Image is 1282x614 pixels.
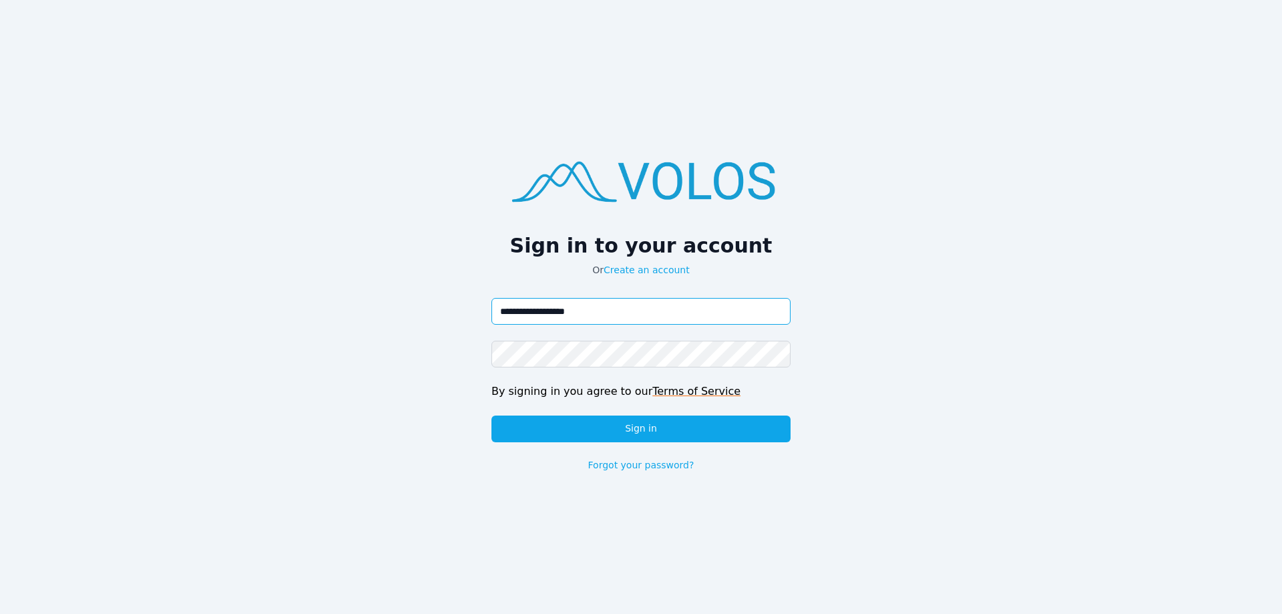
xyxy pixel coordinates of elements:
[491,142,791,218] img: logo.png
[491,234,791,258] h2: Sign in to your account
[491,263,791,277] p: Or
[652,385,740,398] a: Terms of Service
[604,265,690,275] a: Create an account
[588,458,694,472] a: Forgot your password?
[491,383,791,400] div: By signing in you agree to our
[491,416,791,442] button: Sign in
